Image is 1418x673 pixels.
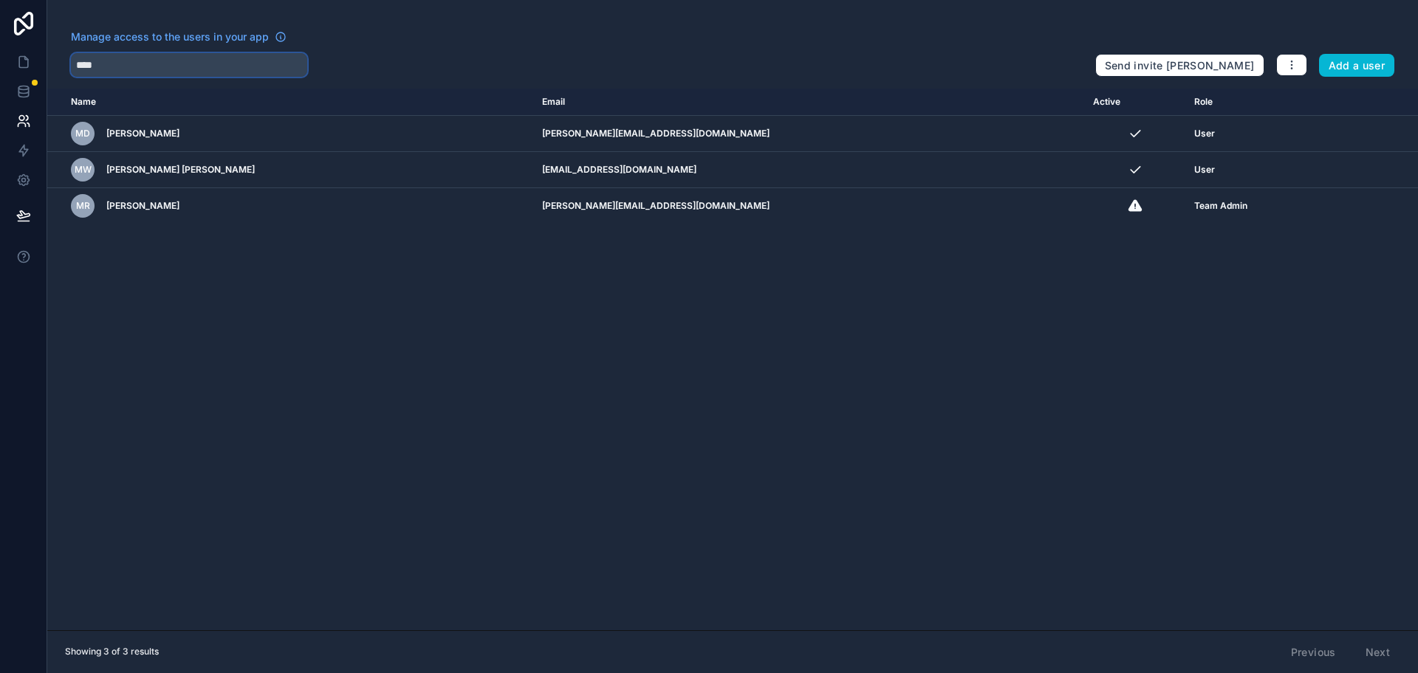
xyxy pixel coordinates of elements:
span: [PERSON_NAME] [106,128,179,139]
span: Showing 3 of 3 results [65,646,159,658]
td: [PERSON_NAME][EMAIL_ADDRESS][DOMAIN_NAME] [533,188,1084,224]
button: Add a user [1319,54,1395,77]
span: [PERSON_NAME] [PERSON_NAME] [106,164,255,176]
th: Name [47,89,533,116]
td: [EMAIL_ADDRESS][DOMAIN_NAME] [533,152,1084,188]
span: MR [76,200,90,212]
span: MD [75,128,90,139]
button: Send invite [PERSON_NAME] [1095,54,1264,77]
span: [PERSON_NAME] [106,200,179,212]
span: User [1194,164,1215,176]
span: MW [75,164,92,176]
th: Email [533,89,1084,116]
span: User [1194,128,1215,139]
a: Manage access to the users in your app [71,30,287,44]
span: Team Admin [1194,200,1247,212]
th: Active [1084,89,1185,116]
span: Manage access to the users in your app [71,30,269,44]
th: Role [1185,89,1345,116]
td: [PERSON_NAME][EMAIL_ADDRESS][DOMAIN_NAME] [533,116,1084,152]
div: scrollable content [47,89,1418,630]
